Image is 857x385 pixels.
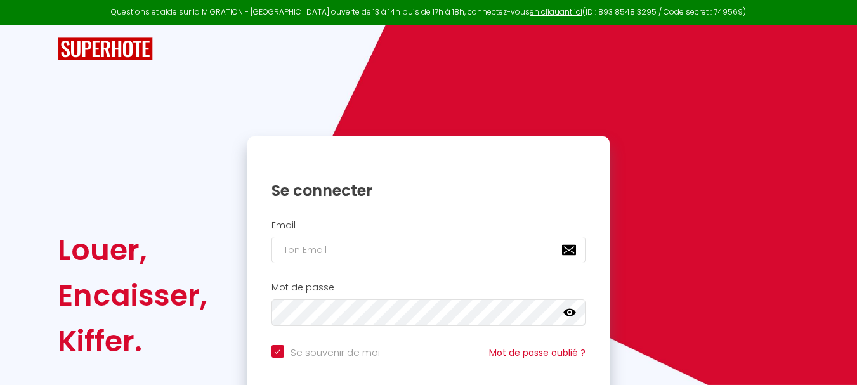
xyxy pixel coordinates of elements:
[271,237,586,263] input: Ton Email
[58,273,207,318] div: Encaisser,
[271,181,586,200] h1: Se connecter
[489,346,586,359] a: Mot de passe oublié ?
[530,6,582,17] a: en cliquant ici
[58,227,207,273] div: Louer,
[271,282,586,293] h2: Mot de passe
[58,318,207,364] div: Kiffer.
[271,220,586,231] h2: Email
[58,37,153,61] img: SuperHote logo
